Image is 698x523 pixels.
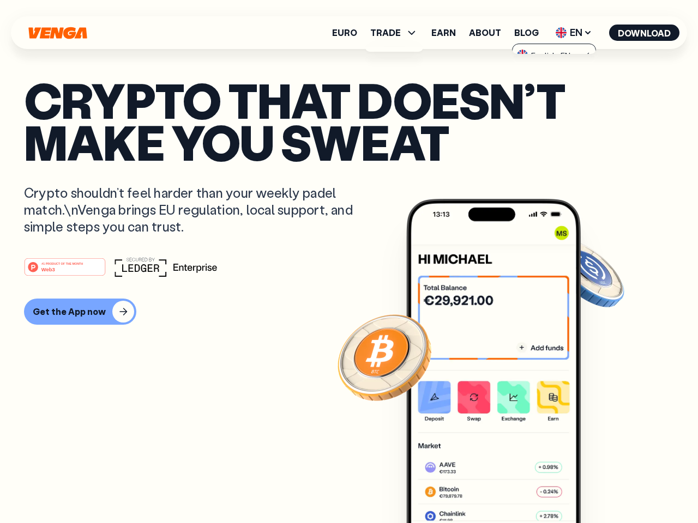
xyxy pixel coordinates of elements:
a: Get the App now [24,299,674,325]
img: flag-uk [556,27,567,38]
div: English - EN [517,50,570,60]
span: EN [552,24,596,41]
button: Download [609,25,679,41]
button: Get the App now [24,299,136,325]
a: #1 PRODUCT OF THE MONTHWeb3 [24,264,106,278]
span: TRADE [370,26,418,39]
a: flag-ukEnglish-EN [513,44,595,65]
a: Euro [332,28,357,37]
tspan: Web3 [41,266,55,272]
img: USDC coin [548,234,627,313]
svg: Home [27,27,88,39]
div: Get the App now [33,306,106,317]
span: TRADE [370,28,401,37]
img: flag-uk [517,50,528,60]
a: Blog [514,28,539,37]
a: About [469,28,501,37]
img: Bitcoin [335,308,434,406]
p: Crypto shouldn’t feel harder than your weekly padel match.\nVenga brings EU regulation, local sup... [24,184,369,235]
tspan: #1 PRODUCT OF THE MONTH [41,261,83,265]
p: Crypto that doesn’t make you sweat [24,79,674,162]
a: Earn [431,28,456,37]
